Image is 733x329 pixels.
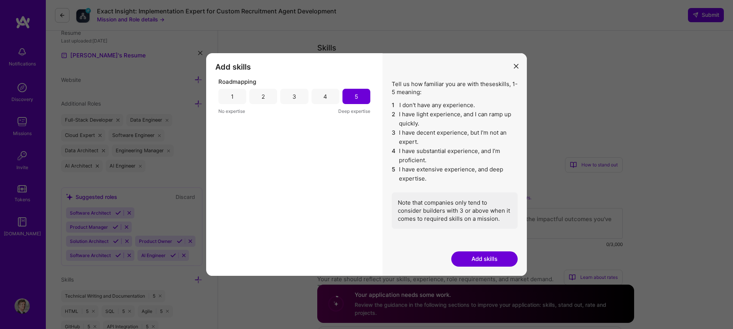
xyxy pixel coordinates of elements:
span: Roadmapping [218,78,256,86]
div: 5 [355,93,358,101]
li: I have extensive experience, and deep expertise. [392,165,518,183]
li: I don't have any experience. [392,101,518,110]
li: I have decent experience, but I'm not an expert. [392,128,518,147]
div: Tell us how familiar you are with these skills , 1-5 meaning: [392,80,518,229]
button: Add skills [451,251,518,267]
div: 1 [231,93,234,101]
i: icon Close [514,64,518,68]
div: 2 [262,93,265,101]
li: I have light experience, and I can ramp up quickly. [392,110,518,128]
div: Note that companies only tend to consider builders with 3 or above when it comes to required skil... [392,192,518,229]
div: 3 [292,93,296,101]
span: 4 [392,147,396,165]
span: 5 [392,165,396,183]
h3: Add skills [215,62,373,72]
span: 2 [392,110,396,128]
li: I have substantial experience, and I’m proficient. [392,147,518,165]
span: No expertise [218,107,245,115]
span: 3 [392,128,396,147]
div: modal [206,53,527,276]
span: Deep expertise [338,107,370,115]
span: 1 [392,101,396,110]
div: 4 [323,93,327,101]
